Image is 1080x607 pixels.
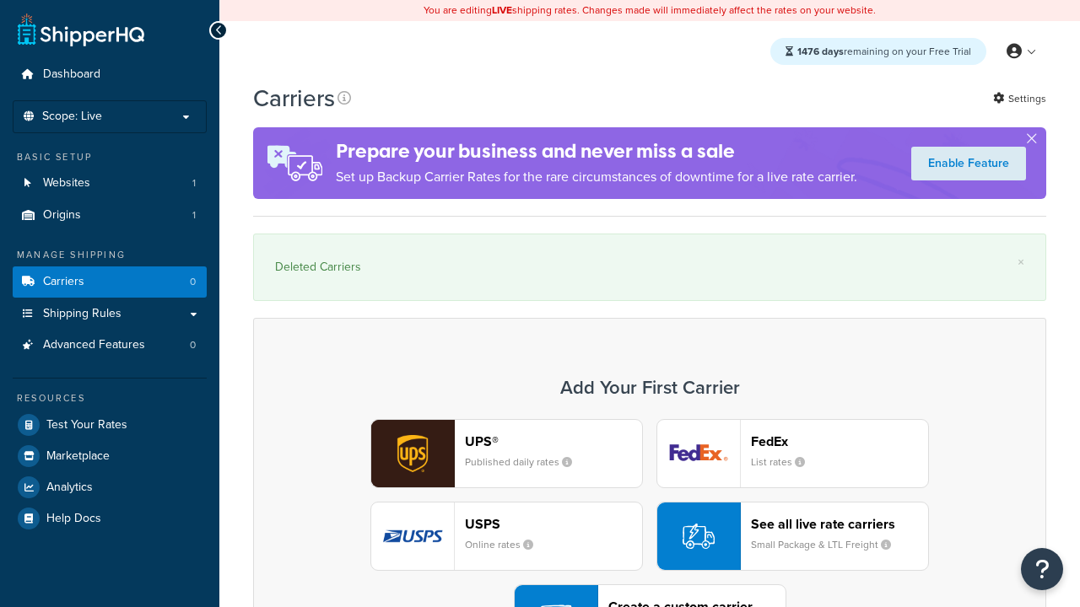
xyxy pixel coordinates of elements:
[911,147,1026,180] a: Enable Feature
[271,378,1029,398] h3: Add Your First Carrier
[13,266,207,298] li: Carriers
[43,338,145,352] span: Advanced Features
[465,454,586,470] small: Published daily rates
[13,441,207,471] a: Marketplace
[656,502,929,571] button: See all live rate carriersSmall Package & LTL Freight
[190,338,196,352] span: 0
[192,208,196,223] span: 1
[751,433,928,449] header: FedEx
[336,137,857,165] h4: Prepare your business and never miss a sale
[993,87,1046,110] a: Settings
[465,537,547,552] small: Online rates
[43,307,121,321] span: Shipping Rules
[43,208,81,223] span: Origins
[13,503,207,534] a: Help Docs
[18,13,144,46] a: ShipperHQ Home
[770,38,986,65] div: remaining on your Free Trial
[46,418,127,432] span: Test Your Rates
[46,481,93,495] span: Analytics
[1018,255,1024,269] a: ×
[657,420,740,487] img: fedEx logo
[43,67,100,82] span: Dashboard
[46,449,110,464] span: Marketplace
[13,330,207,361] a: Advanced Features 0
[192,176,196,191] span: 1
[46,512,101,526] span: Help Docs
[253,82,335,115] h1: Carriers
[751,516,928,532] header: See all live rate carriers
[43,275,84,289] span: Carriers
[1021,548,1063,590] button: Open Resource Center
[751,537,904,552] small: Small Package & LTL Freight
[683,520,715,552] img: icon-carrier-liverate-becf4550.svg
[465,516,642,532] header: USPS
[13,248,207,262] div: Manage Shipping
[751,454,818,470] small: List rates
[370,419,643,488] button: ups logoUPS®Published daily rates
[253,127,336,199] img: ad-rules-rateshop-fe6ec290ccb7230408bd80ed9643f0289d75e0ffd9eb532fc0e269fcd187b520.png
[13,472,207,502] a: Analytics
[336,165,857,189] p: Set up Backup Carrier Rates for the rare circumstances of downtime for a live rate carrier.
[465,433,642,449] header: UPS®
[43,176,90,191] span: Websites
[13,168,207,199] li: Websites
[13,150,207,164] div: Basic Setup
[13,59,207,90] a: Dashboard
[656,419,929,488] button: fedEx logoFedExList rates
[370,502,643,571] button: usps logoUSPSOnline rates
[13,298,207,330] a: Shipping Rules
[13,391,207,406] div: Resources
[13,168,207,199] a: Websites 1
[13,410,207,440] a: Test Your Rates
[492,3,512,18] b: LIVE
[275,255,1024,279] div: Deleted Carriers
[13,266,207,298] a: Carriers 0
[371,502,454,570] img: usps logo
[797,44,844,59] strong: 1476 days
[42,110,102,124] span: Scope: Live
[371,420,454,487] img: ups logo
[13,200,207,231] li: Origins
[13,200,207,231] a: Origins 1
[13,330,207,361] li: Advanced Features
[190,275,196,289] span: 0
